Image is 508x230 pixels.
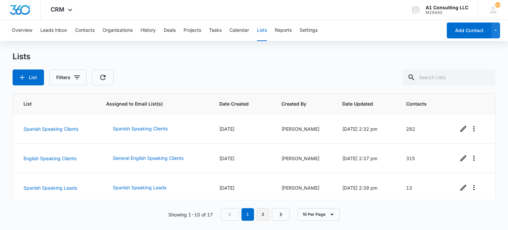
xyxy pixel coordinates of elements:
div: [DATE] 2:37 pm [342,155,390,162]
button: Organizations [103,20,133,41]
a: Edit [458,153,469,163]
button: Filters [49,69,87,85]
button: Contacts [75,20,95,41]
button: History [141,20,156,41]
button: General English Speaking Clients [106,150,190,166]
button: Overflow Menu [469,182,479,193]
span: Date Created [219,100,256,107]
h1: Lists [13,52,30,62]
p: Showing 1-10 of 17 [168,211,213,218]
button: Settings [300,20,317,41]
span: 19 [495,2,500,8]
div: [DATE] 2:39 pm [342,184,390,191]
input: Search Lists [402,69,495,85]
button: Calendar [230,20,249,41]
div: [DATE] [219,155,266,162]
a: Page 2 [257,208,269,221]
button: Overflow Menu [469,123,479,134]
div: account name [426,5,468,10]
span: Created By [281,100,317,107]
td: [PERSON_NAME] [274,173,334,203]
button: Projects [184,20,201,41]
button: 10 Per Page [298,208,340,221]
td: 282 [398,114,450,144]
span: Assigned to Email List(s) [106,100,194,107]
button: Spanish Speaking Clients [106,121,174,137]
div: [DATE] [219,125,266,132]
button: Spanish Speaking Leads [106,180,173,196]
button: Reports [275,20,292,41]
span: CRM [51,6,64,13]
button: Tasks [209,20,222,41]
button: Leads Inbox [40,20,67,41]
td: [PERSON_NAME] [274,114,334,144]
em: 1 [241,208,254,221]
a: Edit [458,182,469,193]
span: List [23,100,81,107]
div: [DATE] 2:32 pm [342,125,390,132]
td: 315 [398,144,450,173]
button: Overflow Menu [469,153,479,163]
div: notifications count [495,2,500,8]
nav: Pagination [221,208,290,221]
td: [PERSON_NAME] [274,144,334,173]
span: Date Updated [342,100,380,107]
button: Lists [257,20,267,41]
div: account id [426,10,468,15]
button: Overview [12,20,32,41]
button: Deals [164,20,176,41]
button: List [13,69,44,85]
a: Edit [458,123,469,134]
a: Next Page [272,208,290,221]
td: 13 [398,173,450,203]
a: Spanish Speaking Leads [23,185,77,191]
div: [DATE] [219,184,266,191]
a: English Speaking Clients [23,156,76,161]
span: Contacts [406,100,433,107]
a: Spanish Speaking Clients [23,126,78,132]
button: Add Contact [447,23,491,38]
